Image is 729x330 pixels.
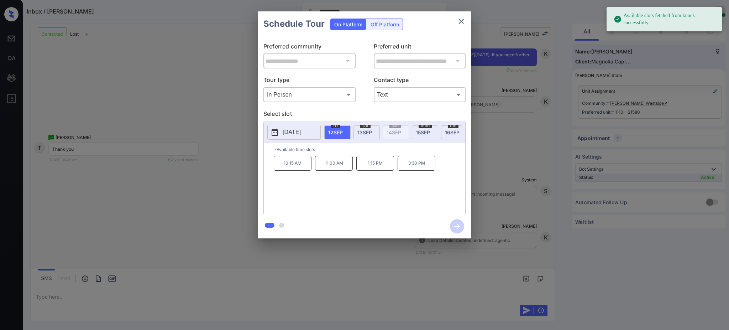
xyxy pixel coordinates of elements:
p: Select slot [263,109,466,121]
span: fri [331,124,340,128]
div: date-select [353,125,380,139]
div: In Person [265,89,354,100]
div: On Platform [331,19,366,30]
span: 16 SEP [445,129,460,135]
p: [DATE] [283,128,301,136]
button: [DATE] [267,125,321,140]
span: mon [419,124,432,128]
p: Tour type [263,76,356,87]
p: *Available time slots [274,143,465,156]
p: 10:15 AM [274,156,311,171]
span: 12 SEP [328,129,343,135]
p: 3:30 PM [398,156,435,171]
span: tue [448,124,458,128]
p: Contact type [374,76,466,87]
button: close [454,14,468,29]
span: 13 SEP [357,129,372,135]
p: 11:00 AM [315,156,353,171]
div: Off Platform [367,19,403,30]
div: date-select [412,125,438,139]
div: Text [376,89,464,100]
p: Preferred community [263,42,356,53]
div: date-select [324,125,351,139]
span: 15 SEP [416,129,430,135]
button: btn-next [446,217,468,236]
p: 1:15 PM [356,156,394,171]
div: Available slots fetched from knock successfully [614,9,716,29]
p: Preferred unit [374,42,466,53]
h2: Schedule Tour [258,11,330,36]
div: date-select [441,125,467,139]
span: sat [360,124,371,128]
